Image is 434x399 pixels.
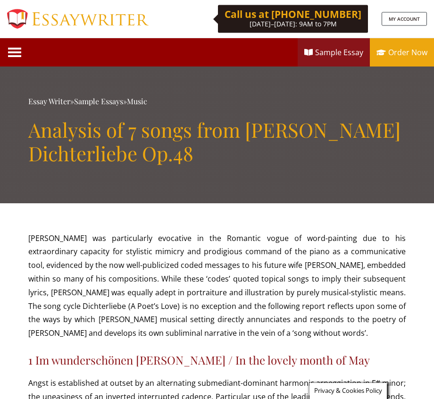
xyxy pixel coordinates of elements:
[74,96,123,106] a: Sample Essays
[28,96,70,106] a: Essay Writer
[298,38,370,66] a: Sample Essay
[28,118,406,166] h1: Analysis of 7 songs from [PERSON_NAME] Dichterliebe Op.48
[370,38,434,66] a: Order Now
[225,8,361,21] b: Call us at [PHONE_NUMBER]
[250,19,337,28] span: [DATE]–[DATE]: 9AM to 7PM
[28,353,406,367] h3: 1 Im wunderschönen [PERSON_NAME] / In the lovely month of May
[127,96,147,106] a: Music
[28,95,406,108] div: » »
[314,386,382,395] span: Privacy & Cookies Policy
[28,232,406,340] p: [PERSON_NAME] was particularly evocative in the Romantic vogue of word-painting due to his extrao...
[382,12,427,26] a: MY ACCOUNT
